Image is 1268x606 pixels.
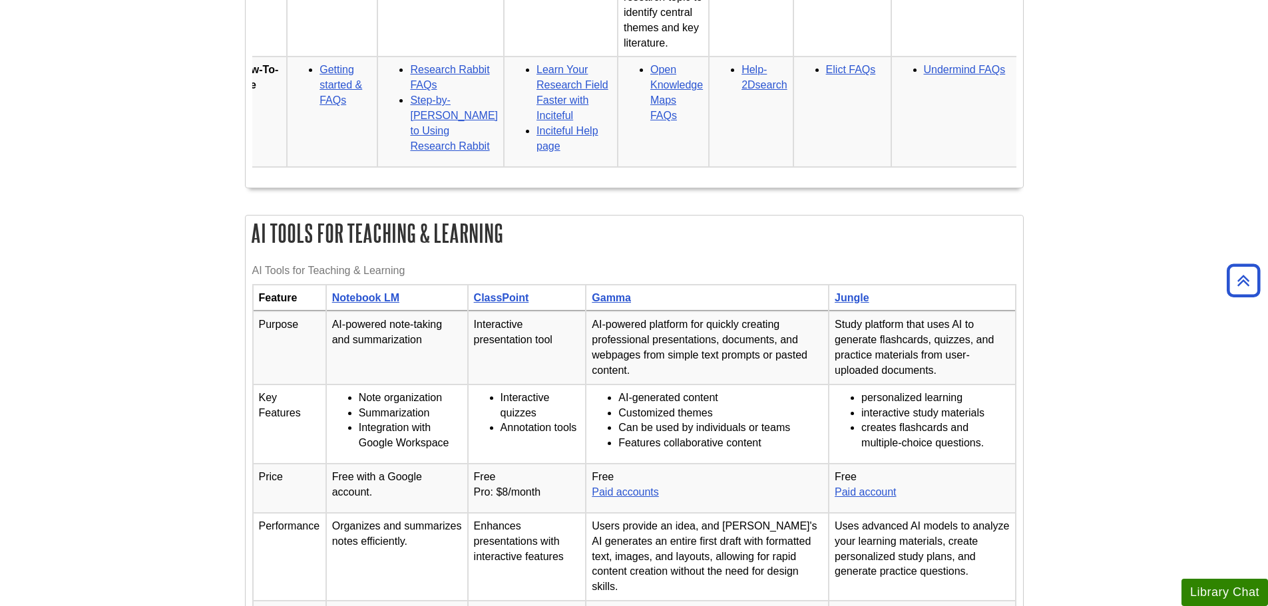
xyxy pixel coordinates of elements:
a: Undermind FAQs [924,64,1006,75]
button: Library Chat [1181,579,1268,606]
a: Help- 2Dsearch [741,64,787,90]
li: Interactive quizzes [501,390,580,421]
a: Jungle [835,292,869,303]
td: Free [586,464,829,513]
caption: AI Tools for Teaching & Learning [252,257,1016,284]
td: Price [253,464,326,513]
a: Paid accounts [592,486,659,498]
strong: How-To-Use [237,64,279,90]
li: personalized learning [861,390,1009,406]
a: Gamma [592,292,631,303]
td: Key Features [253,384,326,464]
p: Free Pro: $8/month [474,470,580,500]
td: Free [829,464,1015,513]
li: interactive study materials [861,406,1009,421]
a: Research Rabbit FAQs [410,64,489,90]
a: Elict FAQs [826,64,876,75]
a: Paid account [835,486,897,498]
a: Learn Your Research Field Faster with Inciteful [536,64,608,121]
li: creates flashcards and multiple-choice questions. [861,420,1009,451]
li: Summarization [359,406,462,421]
li: Note organization [359,390,462,406]
td: Users provide an idea, and [PERSON_NAME]'s AI generates an entire first draft with formatted text... [586,513,829,601]
td: Uses advanced AI models to analyze your learning materials, create personalized study plans, and ... [829,513,1015,601]
td: Enhances presentations with interactive features [468,513,586,601]
li: Features collaborative content [618,436,823,451]
li: Annotation tools [501,420,580,436]
li: Integration with Google Workspace [359,420,462,451]
td: Organizes and summarizes notes efficiently. [326,513,468,601]
a: Inciteful Help page [536,125,598,152]
a: Notebook LM [332,292,399,303]
td: AI-powered note-taking and summarization [326,311,468,384]
td: Free with a Google account. [326,464,468,513]
a: Back to Top [1222,271,1265,289]
td: Performance [253,513,326,601]
a: Getting started & FAQs [319,64,362,106]
a: Open Knowledge Maps FAQs [650,64,703,121]
li: Customized themes [618,406,823,421]
a: ClassPoint [474,292,529,303]
li: AI-generated content [618,390,823,406]
td: Study platform that uses AI to generate flashcards, quizzes, and practice materials from user-upl... [829,311,1015,384]
td: AI-powered platform for quickly creating professional presentations, documents, and webpages from... [586,311,829,384]
h2: AI Tools for Teaching & Learning [246,216,1023,251]
td: Interactive presentation tool [468,311,586,384]
th: Feature [253,285,326,312]
td: Purpose [253,311,326,384]
a: Step-by-[PERSON_NAME] to Using Research Rabbit [410,94,498,152]
li: Can be used by individuals or teams [618,420,823,436]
